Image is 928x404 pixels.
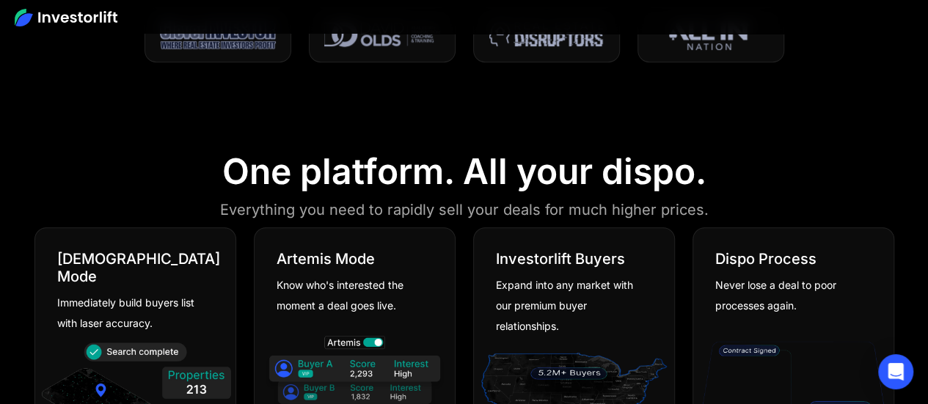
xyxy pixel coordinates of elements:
div: Know who's interested the moment a deal goes live. [277,275,422,316]
div: Artemis Mode [277,250,375,268]
div: Investorlift Buyers [496,250,625,268]
div: Never lose a deal to poor processes again. [715,275,861,316]
div: Open Intercom Messenger [878,354,913,389]
div: Immediately build buyers list with laser accuracy. [57,293,202,334]
div: Expand into any market with our premium buyer relationships. [496,275,641,337]
div: [DEMOGRAPHIC_DATA] Mode [57,250,220,285]
div: Dispo Process [715,250,816,268]
div: One platform. All your dispo. [222,150,706,193]
div: Everything you need to rapidly sell your deals for much higher prices. [220,198,709,221]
